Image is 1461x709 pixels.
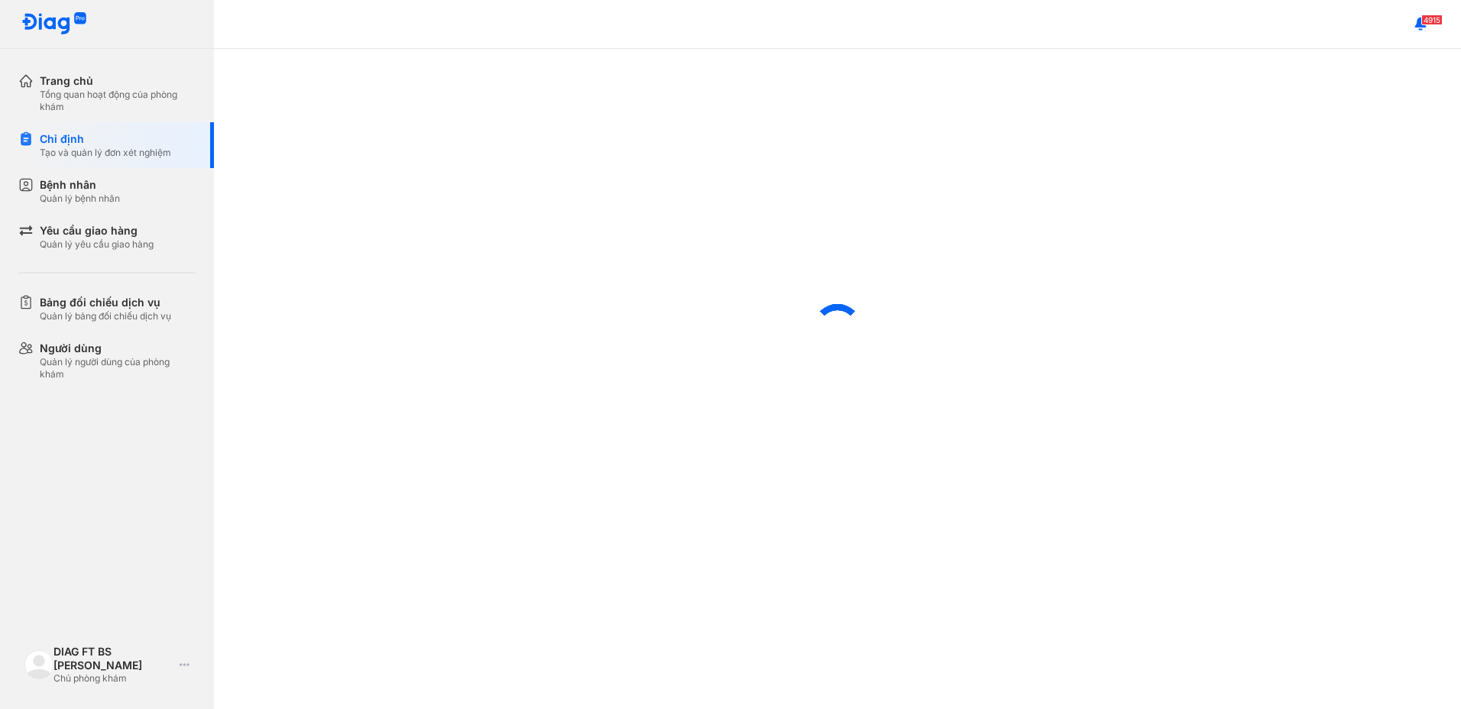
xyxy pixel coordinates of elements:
[40,295,171,310] div: Bảng đối chiếu dịch vụ
[40,341,196,356] div: Người dùng
[40,223,154,238] div: Yêu cầu giao hàng
[53,672,173,685] div: Chủ phòng khám
[40,147,171,159] div: Tạo và quản lý đơn xét nghiệm
[40,310,171,322] div: Quản lý bảng đối chiếu dịch vụ
[40,356,196,380] div: Quản lý người dùng của phòng khám
[40,193,120,205] div: Quản lý bệnh nhân
[21,12,87,36] img: logo
[40,238,154,251] div: Quản lý yêu cầu giao hàng
[1421,15,1443,25] span: 4915
[40,131,171,147] div: Chỉ định
[40,89,196,113] div: Tổng quan hoạt động của phòng khám
[53,645,173,672] div: DIAG FT BS [PERSON_NAME]
[40,73,196,89] div: Trang chủ
[40,177,120,193] div: Bệnh nhân
[24,650,53,679] img: logo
